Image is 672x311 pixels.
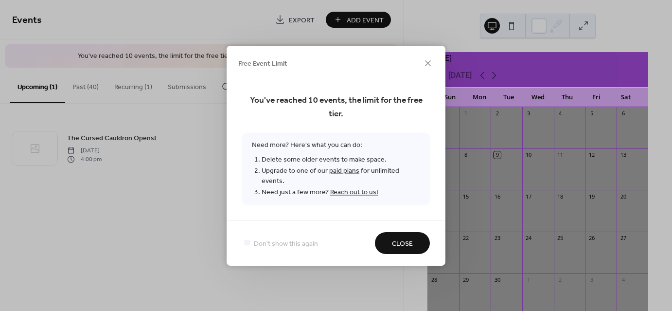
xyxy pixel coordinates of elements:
[262,165,420,186] li: Upgrade to one of our for unlimited events.
[238,59,287,69] span: Free Event Limit
[375,232,430,254] button: Close
[329,164,359,177] a: paid plans
[330,185,378,199] a: Reach out to us!
[242,132,430,205] span: Need more? Here's what you can do:
[392,238,413,249] span: Close
[262,154,420,165] li: Delete some older events to make space.
[242,93,430,121] span: You've reached 10 events, the limit for the free tier.
[262,186,420,198] li: Need just a few more?
[254,238,318,249] span: Don't show this again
